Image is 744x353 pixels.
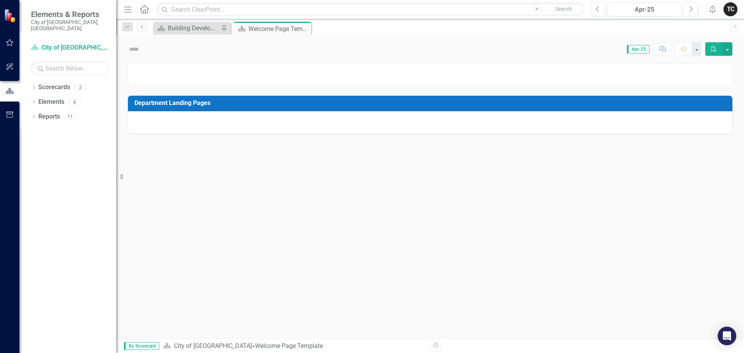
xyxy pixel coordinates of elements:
[555,6,572,12] span: Search
[544,4,583,15] button: Search
[4,9,17,22] img: ClearPoint Strategy
[248,24,309,34] div: Welcome Page Template
[174,342,252,350] a: City of [GEOGRAPHIC_DATA]
[607,2,682,16] button: Apr-25
[31,62,108,75] input: Search Below...
[38,98,64,107] a: Elements
[128,43,140,55] img: Not Defined
[68,99,81,105] div: 4
[718,327,736,345] div: Open Intercom Messenger
[163,342,424,351] div: »
[64,114,76,120] div: 11
[31,19,108,32] small: City of [GEOGRAPHIC_DATA], [GEOGRAPHIC_DATA]
[168,23,219,33] div: Building Development Services
[31,43,108,52] a: City of [GEOGRAPHIC_DATA]
[255,342,323,350] div: Welcome Page Template
[74,84,86,91] div: 2
[124,342,159,350] span: By Scorecard
[610,5,679,14] div: Apr-25
[627,45,649,53] span: Apr-25
[134,100,728,107] h3: Department Landing Pages
[38,112,60,121] a: Reports
[723,2,737,16] button: TC
[31,10,108,19] span: Elements & Reports
[157,3,585,16] input: Search ClearPoint...
[155,23,219,33] a: Building Development Services
[38,83,70,92] a: Scorecards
